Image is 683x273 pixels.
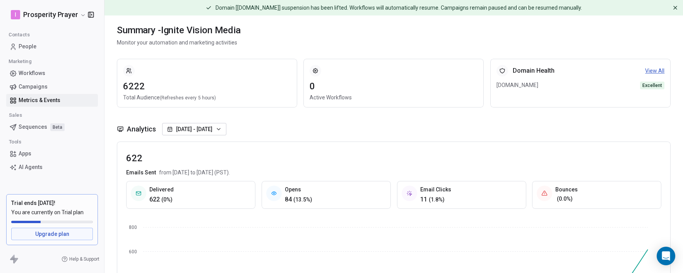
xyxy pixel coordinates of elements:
span: Sequences [19,123,47,131]
span: Help & Support [69,256,99,262]
span: ( 0% ) [161,196,173,203]
span: 11 [420,195,427,204]
span: I [15,11,16,19]
span: Domain Health [513,66,555,75]
span: Tools [5,136,25,148]
div: Open Intercom Messenger [657,247,675,265]
tspan: 600 [129,249,137,254]
span: 84 [285,195,292,204]
span: 6222 [123,80,291,92]
span: AI Agents [19,163,43,171]
a: Upgrade plan [11,228,93,240]
span: [DOMAIN_NAME] [496,81,551,89]
span: Active Workflows [310,94,478,101]
span: Bounces [555,186,578,193]
span: Marketing [5,56,35,67]
span: (Refreshes every 5 hours) [160,95,216,101]
span: Opens [285,186,312,193]
span: 0 [310,80,478,92]
span: People [19,43,36,51]
span: 622 [126,152,661,164]
a: Metrics & Events [6,94,98,107]
a: Campaigns [6,80,98,93]
span: ( 13.5% ) [293,196,312,203]
span: Beta [50,123,65,131]
span: ( 1.8% ) [429,196,445,203]
span: [DATE] - [DATE] [176,125,212,133]
span: ( 0.0% ) [557,195,573,203]
span: Delivered [149,186,174,193]
a: AI Agents [6,161,98,174]
span: Monitor your automation and marketing activities [117,39,671,46]
tspan: 800 [129,225,137,230]
span: Total Audience [123,94,291,101]
span: Contacts [5,29,33,41]
button: [DATE] - [DATE] [162,123,226,135]
span: Summary - Ignite Vision Media [117,24,241,36]
span: Campaigns [19,83,48,91]
span: Email Clicks [420,186,451,193]
span: Domain [[DOMAIN_NAME]] suspension has been lifted. Workflows will automatically resume. Campaigns... [216,5,582,11]
button: IProsperity Prayer [9,8,82,21]
span: Upgrade plan [35,230,69,238]
span: from [DATE] to [DATE] (PST). [159,169,230,176]
span: You are currently on Trial plan [11,208,93,216]
span: Excellent [640,82,664,89]
span: Apps [19,150,31,158]
span: Workflows [19,69,45,77]
span: Emails Sent [126,169,156,176]
a: SequencesBeta [6,121,98,133]
a: Help & Support [62,256,99,262]
span: Sales [5,109,26,121]
a: People [6,40,98,53]
a: View All [645,67,664,75]
div: Trial ends [DATE]! [11,199,93,207]
span: Prosperity Prayer [23,10,78,20]
span: Metrics & Events [19,96,60,104]
a: Apps [6,147,98,160]
a: Workflows [6,67,98,80]
span: Analytics [127,124,156,134]
span: 622 [149,195,160,204]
